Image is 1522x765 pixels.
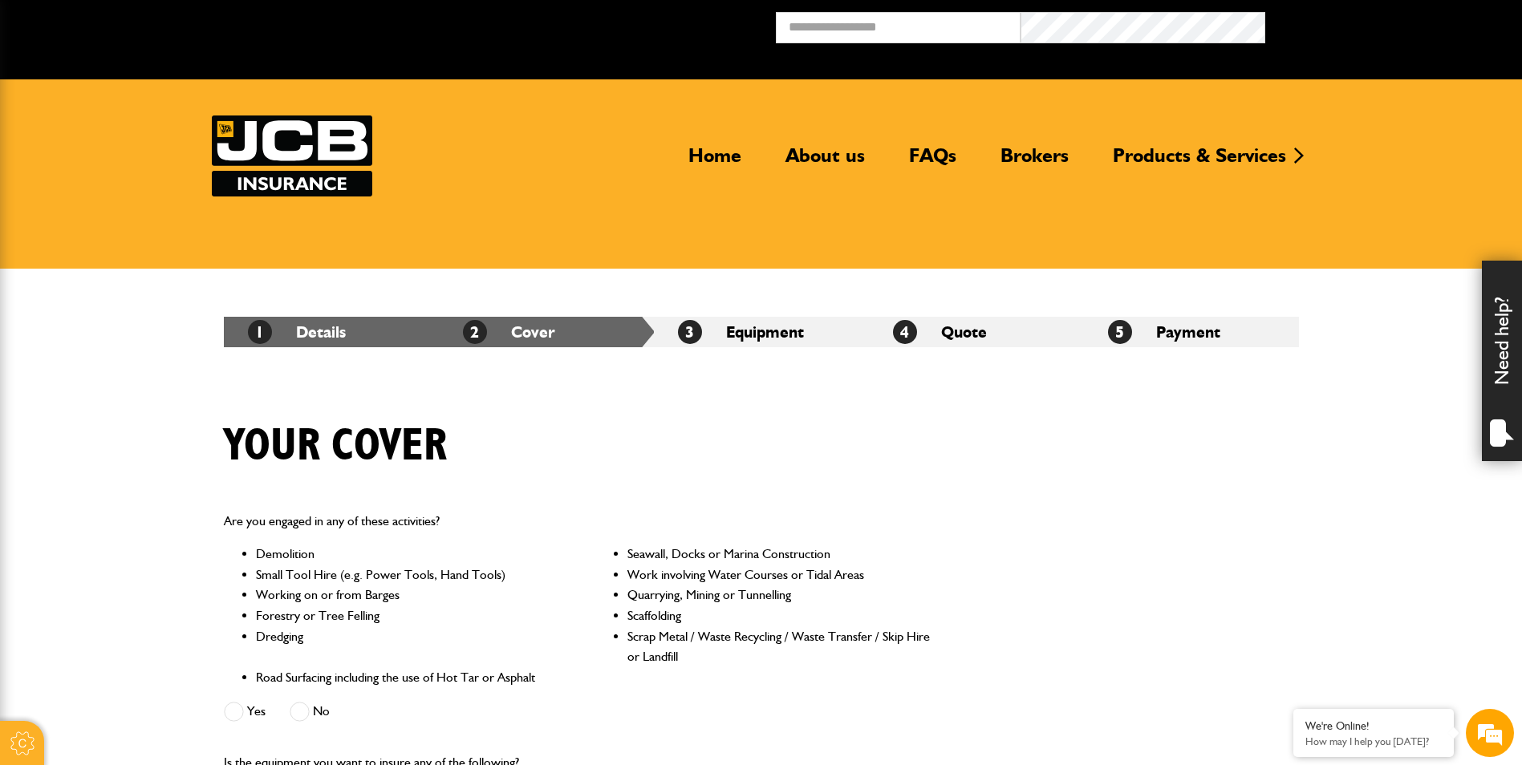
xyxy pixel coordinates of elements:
button: Broker Login [1265,12,1510,37]
label: No [290,702,330,722]
li: Seawall, Docks or Marina Construction [627,544,931,565]
li: Scaffolding [627,605,931,626]
p: Are you engaged in any of these activities? [224,511,932,532]
span: 5 [1108,320,1132,344]
li: Forestry or Tree Felling [256,605,560,626]
span: 3 [678,320,702,344]
a: Products & Services [1101,144,1298,180]
a: 1Details [248,322,346,342]
span: 1 [248,320,272,344]
li: Cover [439,317,654,347]
li: Payment [1084,317,1299,347]
p: How may I help you today? [1305,735,1442,747]
li: Equipment [654,317,869,347]
li: Scrap Metal / Waste Recycling / Waste Transfer / Skip Hire or Landfill [627,626,931,667]
li: Dredging [256,626,560,667]
a: Home [676,144,753,180]
li: Quarrying, Mining or Tunnelling [627,585,931,605]
li: Small Tool Hire (e.g. Power Tools, Hand Tools) [256,565,560,585]
div: We're Online! [1305,719,1442,733]
a: JCB Insurance Services [212,115,372,196]
a: About us [773,144,877,180]
a: FAQs [897,144,968,180]
li: Working on or from Barges [256,585,560,605]
span: 4 [893,320,917,344]
span: 2 [463,320,487,344]
li: Road Surfacing including the use of Hot Tar or Asphalt [256,667,560,688]
h1: Your cover [224,419,447,473]
li: Quote [869,317,1084,347]
a: Brokers [988,144,1081,180]
li: Demolition [256,544,560,565]
label: Yes [224,702,266,722]
li: Work involving Water Courses or Tidal Areas [627,565,931,585]
img: JCB Insurance Services logo [212,115,372,196]
div: Need help? [1482,261,1522,461]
